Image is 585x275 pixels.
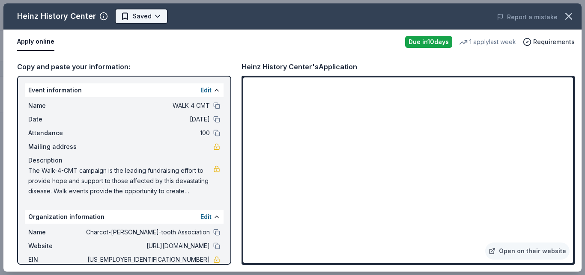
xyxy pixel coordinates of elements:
div: Heinz History Center [17,9,96,23]
button: Edit [200,85,212,95]
div: Heinz History Center's Application [242,61,357,72]
button: Edit [200,212,212,222]
span: [DATE] [86,114,210,124]
span: Mailing address [28,142,86,152]
div: Description [28,155,220,166]
span: The Walk-4-CMT campaign is the leading fundraising effort to provide hope and support to those af... [28,166,213,196]
div: 1 apply last week [459,37,516,47]
span: Requirements [533,37,575,47]
span: [US_EMPLOYER_IDENTIFICATION_NUMBER] [86,254,210,265]
button: Saved [115,9,168,24]
span: Name [28,101,86,111]
div: Organization information [25,210,224,224]
div: Due in 10 days [405,36,452,48]
span: Saved [133,11,152,21]
button: Apply online [17,33,54,51]
span: Name [28,227,86,237]
span: Website [28,241,86,251]
span: WALK 4 CMT [86,101,210,111]
div: Event information [25,83,224,97]
span: Date [28,114,86,124]
button: Report a mistake [497,12,558,22]
span: Attendance [28,128,86,138]
a: Open on their website [485,242,570,260]
span: Charcot-[PERSON_NAME]-tooth Association [86,227,210,237]
span: 100 [86,128,210,138]
span: EIN [28,254,86,265]
button: Requirements [523,37,575,47]
div: Copy and paste your information: [17,61,231,72]
span: [URL][DOMAIN_NAME] [86,241,210,251]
